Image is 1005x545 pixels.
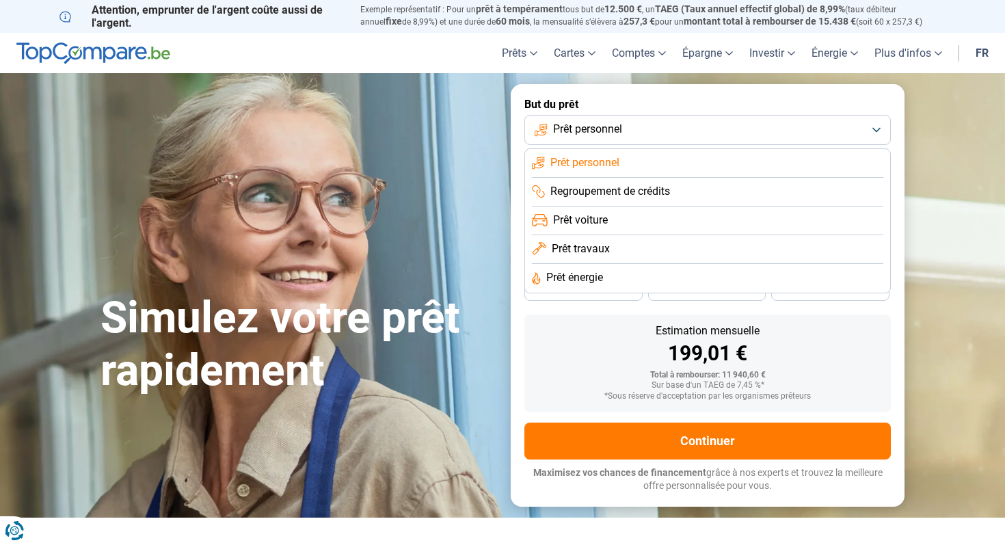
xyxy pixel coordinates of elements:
[550,155,619,170] span: Prêt personnel
[684,16,856,27] span: montant total à rembourser de 15.438 €
[386,16,402,27] span: fixe
[524,466,891,493] p: grâce à nos experts et trouvez la meilleure offre personnalisée pour vous.
[624,16,655,27] span: 257,3 €
[692,287,722,295] span: 30 mois
[476,3,563,14] span: prêt à tempérament
[535,343,880,364] div: 199,01 €
[524,98,891,111] label: But du prêt
[553,122,622,137] span: Prêt personnel
[535,325,880,336] div: Estimation mensuelle
[533,467,706,478] span: Maximisez vos chances de financement
[535,371,880,380] div: Total à rembourser: 11 940,60 €
[100,292,494,397] h1: Simulez votre prêt rapidement
[535,392,880,401] div: *Sous réserve d'acceptation par les organismes prêteurs
[524,115,891,145] button: Prêt personnel
[524,423,891,460] button: Continuer
[494,33,546,73] a: Prêts
[496,16,530,27] span: 60 mois
[967,33,997,73] a: fr
[552,241,610,256] span: Prêt travaux
[803,33,866,73] a: Énergie
[604,33,674,73] a: Comptes
[816,287,846,295] span: 24 mois
[553,213,608,228] span: Prêt voiture
[16,42,170,64] img: TopCompare
[360,3,946,28] p: Exemple représentatif : Pour un tous but de , un (taux débiteur annuel de 8,99%) et une durée de ...
[546,33,604,73] a: Cartes
[741,33,803,73] a: Investir
[604,3,642,14] span: 12.500 €
[674,33,741,73] a: Épargne
[568,287,598,295] span: 36 mois
[535,381,880,390] div: Sur base d'un TAEG de 7,45 %*
[655,3,845,14] span: TAEG (Taux annuel effectif global) de 8,99%
[550,184,670,199] span: Regroupement de crédits
[866,33,950,73] a: Plus d'infos
[546,270,603,285] span: Prêt énergie
[59,3,344,29] p: Attention, emprunter de l'argent coûte aussi de l'argent.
